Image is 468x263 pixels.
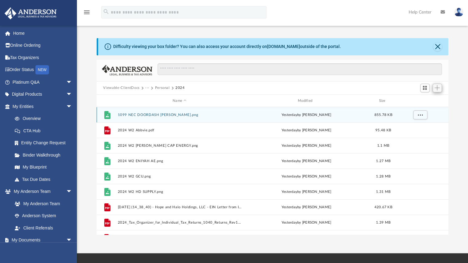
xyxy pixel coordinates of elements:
[454,8,463,17] img: User Pic
[35,65,49,74] div: NEW
[244,158,368,164] div: by [PERSON_NAME]
[244,143,368,149] div: by [PERSON_NAME]
[83,9,90,16] i: menu
[9,210,78,222] a: Anderson System
[371,98,395,104] div: Size
[375,129,391,132] span: 95.48 KB
[9,161,78,173] a: My Blueprint
[118,190,242,194] button: 2024 W2 HD SUPPLY.png
[413,110,427,120] button: More options
[420,84,430,92] button: Switch to Grid View
[118,113,242,117] button: 1099 NEC DOORDASH [PERSON_NAME].png
[4,234,78,246] a: My Documentsarrow_drop_down
[377,144,389,147] span: 1.1 MB
[4,39,82,52] a: Online Ordering
[145,85,149,91] button: ···
[4,27,82,39] a: Home
[4,76,82,88] a: Platinum Q&Aarrow_drop_down
[83,12,90,16] a: menu
[4,51,82,64] a: Tax Organizers
[158,63,442,75] input: Search files and folders
[118,205,242,209] button: [DATE] (14_38_40) - Hope and Halo Holdings, LLC - EIN Letter from IRS.pdf
[376,221,390,224] span: 1.39 MB
[117,98,241,104] div: Name
[281,190,297,193] span: yesterday
[281,144,297,147] span: yesterday
[3,7,58,19] img: Anderson Advisors Platinum Portal
[244,98,368,104] div: Modified
[97,107,449,235] div: grid
[118,144,242,148] button: 2024 W2 [PERSON_NAME] CAP ENERGY.png
[281,221,297,224] span: yesterday
[66,76,78,89] span: arrow_drop_down
[9,222,78,234] a: Client Referrals
[433,42,442,51] button: Close
[113,43,341,50] div: Difficulty viewing your box folder? You can also access your account directly on outside of the p...
[9,173,82,185] a: Tax Due Dates
[244,174,368,179] div: by [PERSON_NAME]
[433,84,442,92] button: Add
[376,159,390,163] span: 1.27 MB
[244,205,368,210] div: by [PERSON_NAME]
[374,205,392,209] span: 420.67 KB
[9,197,75,210] a: My Anderson Team
[9,137,82,149] a: Entity Change Request
[244,220,368,225] div: by [PERSON_NAME]
[175,85,185,91] button: 2024
[374,113,392,117] span: 855.78 KB
[281,205,297,209] span: yesterday
[376,175,390,178] span: 1.28 MB
[118,221,242,225] button: 2024_Tax_Organizer_for_Individual_Tax_Returns_1040_Returns_Rev112172024 (1).pdf
[398,98,441,104] div: id
[155,85,170,91] button: Personal
[103,8,110,15] i: search
[66,234,78,247] span: arrow_drop_down
[244,112,368,118] div: by [PERSON_NAME]
[4,88,82,101] a: Digital Productsarrow_drop_down
[244,128,368,133] div: by [PERSON_NAME]
[281,175,297,178] span: yesterday
[118,174,242,178] button: 2024 W2 GCU.png
[281,159,297,163] span: yesterday
[376,190,390,193] span: 1.31 MB
[267,44,300,49] a: [DOMAIN_NAME]
[118,159,242,163] button: 2024 W2 ENIYAH AE.png
[4,64,82,76] a: Order StatusNEW
[9,125,82,137] a: CTA Hub
[66,88,78,101] span: arrow_drop_down
[9,149,82,161] a: Binder Walkthrough
[281,129,297,132] span: yesterday
[9,113,82,125] a: Overview
[99,98,114,104] div: id
[281,113,297,117] span: yesterday
[244,189,368,195] div: by [PERSON_NAME]
[118,128,242,132] button: 2024 W2 Abbvie.pdf
[66,185,78,198] span: arrow_drop_down
[66,100,78,113] span: arrow_drop_down
[4,100,82,113] a: My Entitiesarrow_drop_down
[4,185,78,198] a: My Anderson Teamarrow_drop_down
[103,85,139,91] button: Viewable-ClientDocs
